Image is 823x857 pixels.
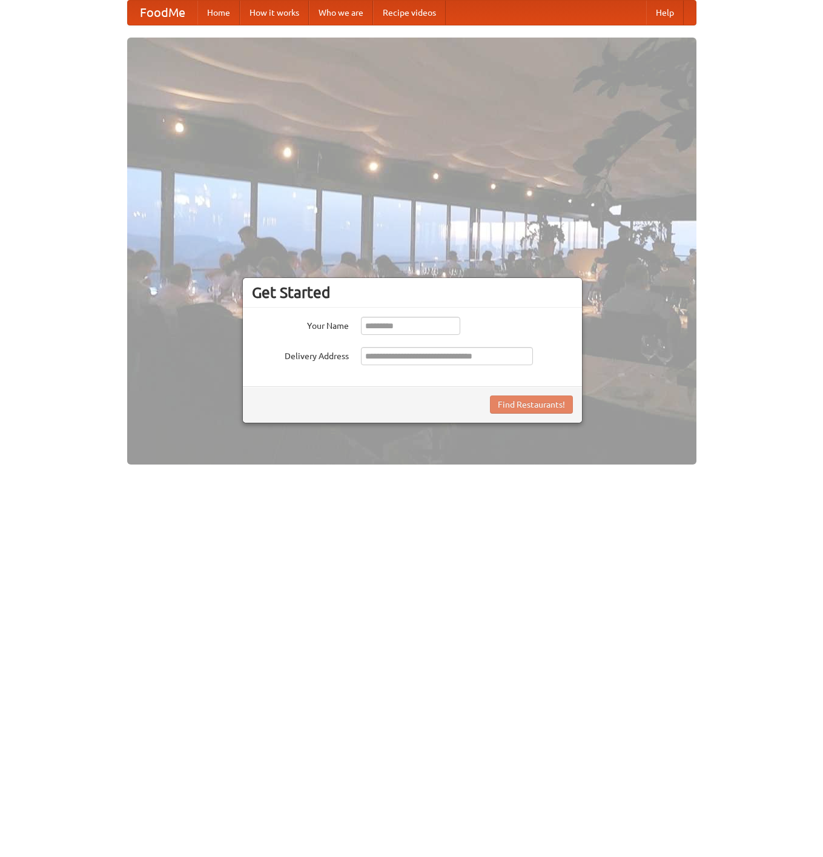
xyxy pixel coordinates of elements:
[373,1,446,25] a: Recipe videos
[252,317,349,332] label: Your Name
[240,1,309,25] a: How it works
[309,1,373,25] a: Who we are
[646,1,684,25] a: Help
[490,395,573,414] button: Find Restaurants!
[128,1,197,25] a: FoodMe
[252,347,349,362] label: Delivery Address
[197,1,240,25] a: Home
[252,283,573,302] h3: Get Started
